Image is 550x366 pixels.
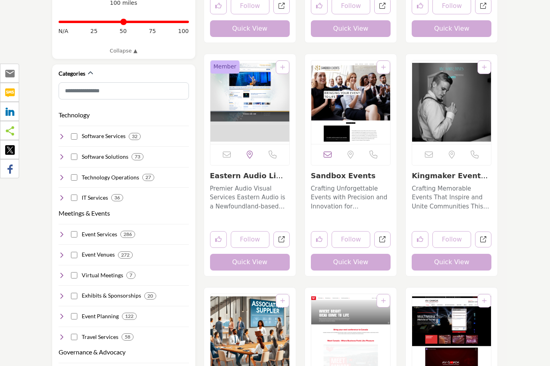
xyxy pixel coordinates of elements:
button: Follow [432,231,471,248]
b: 272 [121,252,130,258]
a: Kingmaker Events Inc... [412,171,490,189]
a: Open Listing in new tab [412,60,491,144]
h4: Software Services: Software development and support services [82,132,126,140]
div: 36 Results For IT Services [111,194,123,201]
a: Add To List [280,64,285,70]
a: Add To List [280,298,285,304]
button: Technology [59,110,90,120]
input: Select Software Solutions checkbox [71,154,77,160]
p: Crafting Unforgettable Events with Precision and Innovation for Associations This company is a le... [311,184,391,211]
input: Select Event Venues checkbox [71,252,77,258]
input: Select Event Planning checkbox [71,313,77,319]
input: Select Travel Services checkbox [71,334,77,340]
h4: Technology Operations: Services for managing technology operations [82,173,139,181]
h4: Exhibits & Sponsorships: Exhibition and sponsorship services [82,292,141,300]
b: 32 [132,134,137,139]
b: 58 [125,334,130,340]
a: Open Listing in new tab [210,60,289,144]
button: Governance & Advocacy [59,347,126,357]
span: 100 [178,27,189,35]
h4: IT Services: IT services and support [82,194,108,202]
button: Quick View [412,254,491,271]
b: 73 [135,154,140,160]
img: Eastern Audio Limited [210,60,289,144]
b: 36 [114,195,120,201]
h4: Virtual Meetings: Virtual meeting platforms and services [82,271,123,279]
p: Crafting Memorable Events That Inspire and Unite Communities This company specializes in developi... [412,184,491,211]
div: 32 Results For Software Services [129,133,141,140]
h4: Event Services: Comprehensive event management services [82,230,117,238]
h3: Kingmaker Events Inc. [412,171,491,180]
span: 25 [90,27,98,35]
input: Select Event Services checkbox [71,231,77,238]
div: 58 Results For Travel Services [122,333,134,341]
button: Follow [231,231,269,248]
h4: Event Planning: Professional event planning services [82,312,119,320]
input: Select IT Services checkbox [71,195,77,201]
div: 286 Results For Event Services [120,231,135,238]
input: Search Category [59,82,189,99]
a: Collapse ▲ [59,47,189,55]
a: Add To List [381,298,386,304]
button: Like listing [311,231,328,248]
div: 7 Results For Virtual Meetings [126,272,136,279]
span: Member [214,62,237,71]
span: 75 [149,27,156,35]
div: 27 Results For Technology Operations [142,174,154,181]
b: 122 [125,313,134,319]
a: Premier Audio Visual Services Eastern Audio is a Newfoundland-based company specializing in provi... [210,182,290,211]
a: Add To List [482,298,487,304]
div: 272 Results For Event Venues [118,251,133,259]
button: Quick View [412,20,491,37]
h4: Travel Services: Travel planning and management services [82,333,118,341]
a: Open sandbox-events in new tab [374,232,391,248]
img: Sandbox Events [311,60,390,144]
b: 7 [130,273,132,278]
a: Add To List [482,64,487,70]
button: Meetings & Events [59,208,110,218]
button: Quick View [311,254,391,271]
h3: Sandbox Events [311,171,391,180]
input: Select Technology Operations checkbox [71,174,77,181]
button: Quick View [210,254,290,271]
b: 27 [145,175,151,180]
h4: Event Venues: Venues for hosting events [82,251,115,259]
b: 286 [124,232,132,237]
img: Kingmaker Events Inc. [412,60,491,144]
div: 122 Results For Event Planning [122,313,137,320]
h4: Software Solutions: Software solutions and applications [82,153,128,161]
button: Like listing [412,231,428,248]
input: Select Virtual Meetings checkbox [71,272,77,278]
a: Eastern Audio Limite... [210,171,290,189]
div: 73 Results For Software Solutions [132,153,143,160]
a: Sandbox Events [311,171,375,180]
span: N/A [59,27,69,35]
button: Follow [332,231,370,248]
button: Like listing [210,231,227,248]
a: Open Listing in new tab [311,60,390,144]
a: Open kingmaker-events-inc in new tab [475,232,491,248]
div: 20 Results For Exhibits & Sponsorships [144,292,156,300]
h3: Eastern Audio Limited [210,171,290,180]
input: Select Exhibits & Sponsorships checkbox [71,293,77,299]
button: Quick View [311,20,391,37]
a: Crafting Memorable Events That Inspire and Unite Communities This company specializes in developi... [412,182,491,211]
span: 50 [120,27,127,35]
h2: Categories [59,70,85,78]
a: Open eastern-audio-limited in new tab [273,232,290,248]
button: Quick View [210,20,290,37]
p: Premier Audio Visual Services Eastern Audio is a Newfoundland-based company specializing in provi... [210,184,290,211]
a: Crafting Unforgettable Events with Precision and Innovation for Associations This company is a le... [311,182,391,211]
a: Add To List [381,64,386,70]
input: Select Software Services checkbox [71,133,77,140]
b: 20 [147,293,153,299]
